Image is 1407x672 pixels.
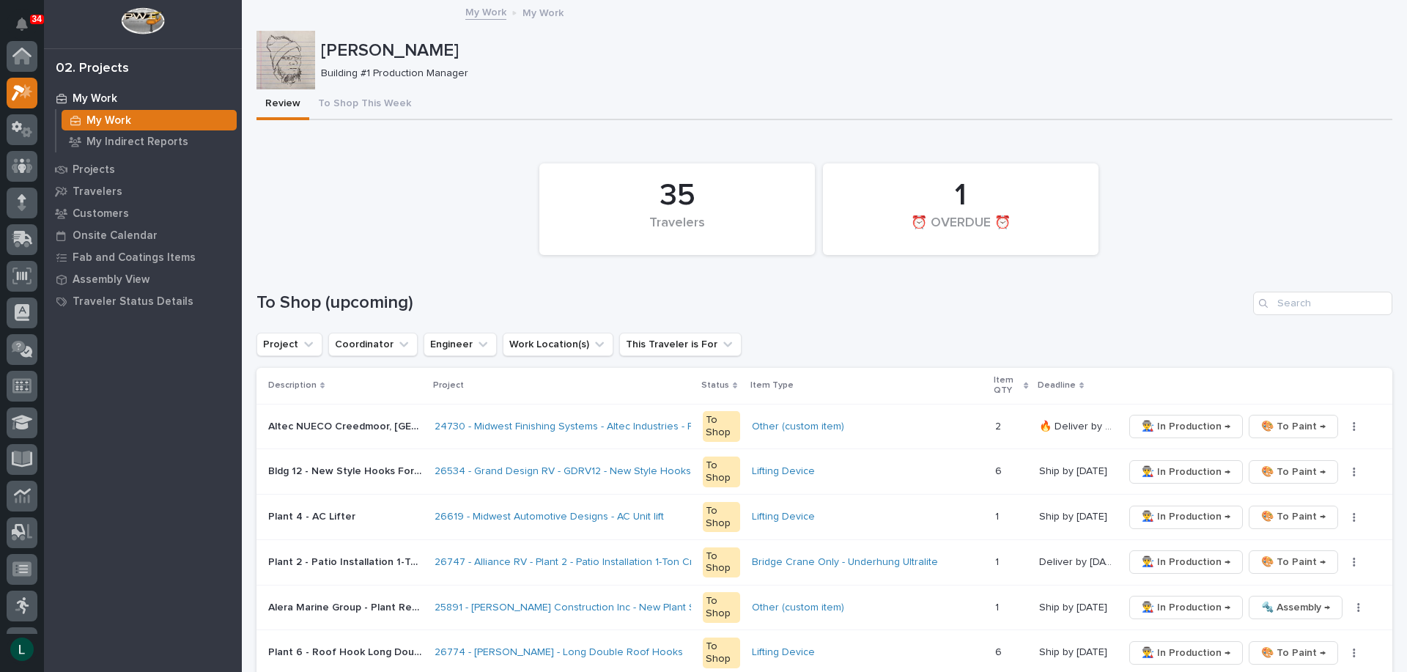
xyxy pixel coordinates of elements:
button: Engineer [424,333,497,356]
a: 26534 - Grand Design RV - GDRV12 - New Style Hooks For Floors Dept [435,465,767,478]
p: Deadline [1038,377,1076,394]
button: Notifications [7,9,37,40]
tr: Alera Marine Group - Plant Restroom Bearing PlatesAlera Marine Group - Plant Restroom Bearing Pla... [256,585,1392,630]
div: 1 [848,177,1074,214]
button: 🎨 To Paint → [1249,641,1338,665]
a: Assembly View [44,268,242,290]
a: Projects [44,158,242,180]
p: 1 [995,553,1002,569]
button: users-avatar [7,634,37,665]
span: 🎨 To Paint → [1261,418,1326,435]
button: 👨‍🏭 In Production → [1129,415,1243,438]
button: 👨‍🏭 In Production → [1129,596,1243,619]
button: 👨‍🏭 In Production → [1129,506,1243,529]
a: 26774 - [PERSON_NAME] - Long Double Roof Hooks [435,646,683,659]
p: Customers [73,207,129,221]
span: 👨‍🏭 In Production → [1142,644,1230,662]
div: ⏰ OVERDUE ⏰ [848,215,1074,246]
p: Project [433,377,464,394]
p: Projects [73,163,115,177]
span: 🎨 To Paint → [1261,508,1326,525]
p: Ship by [DATE] [1039,508,1110,523]
button: Project [256,333,322,356]
a: My Work [44,87,242,109]
p: Item QTY [994,372,1020,399]
a: 26619 - Midwest Automotive Designs - AC Unit lift [435,511,664,523]
button: 🎨 To Paint → [1249,460,1338,484]
a: Lifting Device [752,465,815,478]
a: 24730 - Midwest Finishing Systems - Altec Industries - Primer/Top Coat ERoom [435,421,800,433]
a: Fab and Coatings Items [44,246,242,268]
p: Bldg 12 - New Style Hooks For Floors Dept [268,462,426,478]
input: Search [1253,292,1392,315]
p: Description [268,377,317,394]
tr: Bldg 12 - New Style Hooks For Floors DeptBldg 12 - New Style Hooks For Floors Dept 26534 - Grand ... [256,449,1392,495]
a: 26747 - Alliance RV - Plant 2 - Patio Installation 1-Ton Crane w/ Anver Lifter [435,556,782,569]
button: Review [256,89,309,120]
p: Assembly View [73,273,149,287]
p: Ship by [DATE] [1039,462,1110,478]
span: 🔩 Assembly → [1261,599,1330,616]
p: My Work [522,4,564,20]
p: Plant 4 - AC Lifter [268,508,358,523]
button: 👨‍🏭 In Production → [1129,641,1243,665]
button: 🎨 To Paint → [1249,415,1338,438]
span: 🎨 To Paint → [1261,553,1326,571]
a: Lifting Device [752,646,815,659]
tr: Plant 2 - Patio Installation 1-Ton Crane UH Ultralite BridgePlant 2 - Patio Installation 1-Ton Cr... [256,539,1392,585]
p: 6 [995,462,1005,478]
p: 34 [32,14,42,24]
p: Altec NUECO Creedmoor, NC - Additional Bracing [268,418,426,433]
div: To Shop [703,457,740,487]
img: Workspace Logo [121,7,164,34]
p: 1 [995,599,1002,614]
div: To Shop [703,502,740,533]
a: My Work [56,110,242,130]
p: Onsite Calendar [73,229,158,243]
p: My Indirect Reports [86,136,188,149]
p: 2 [995,418,1004,433]
p: Plant 2 - Patio Installation 1-Ton Crane UH Ultralite Bridge [268,553,426,569]
p: Traveler Status Details [73,295,193,309]
a: Onsite Calendar [44,224,242,246]
a: 25891 - [PERSON_NAME] Construction Inc - New Plant Setup - Mezzanine Project [435,602,813,614]
tr: Plant 4 - AC LifterPlant 4 - AC Lifter 26619 - Midwest Automotive Designs - AC Unit lift To ShopL... [256,495,1392,540]
button: 👨‍🏭 In Production → [1129,550,1243,574]
p: Ship by [DATE] [1039,599,1110,614]
a: Other (custom item) [752,602,844,614]
p: 1 [995,508,1002,523]
h1: To Shop (upcoming) [256,292,1247,314]
div: Notifications34 [18,18,37,41]
p: Deliver by 8/22/25 [1039,553,1115,569]
p: 🔥 Deliver by 8/15/25 [1039,418,1115,433]
span: 👨‍🏭 In Production → [1142,553,1230,571]
p: Plant 6 - Roof Hook Long Double [268,643,426,659]
span: 🎨 To Paint → [1261,463,1326,481]
a: Traveler Status Details [44,290,242,312]
button: Work Location(s) [503,333,613,356]
a: My Work [465,3,506,20]
p: Travelers [73,185,122,199]
span: 👨‍🏭 In Production → [1142,418,1230,435]
div: Travelers [564,215,790,246]
a: Other (custom item) [752,421,844,433]
a: My Indirect Reports [56,131,242,152]
button: To Shop This Week [309,89,420,120]
p: 6 [995,643,1005,659]
button: 🎨 To Paint → [1249,550,1338,574]
div: 35 [564,177,790,214]
p: Status [701,377,729,394]
p: Ship by [DATE] [1039,643,1110,659]
span: 🎨 To Paint → [1261,644,1326,662]
a: Lifting Device [752,511,815,523]
div: To Shop [703,592,740,623]
a: Bridge Crane Only - Underhung Ultralite [752,556,938,569]
p: My Work [86,114,131,128]
div: To Shop [703,638,740,668]
div: To Shop [703,411,740,442]
span: 👨‍🏭 In Production → [1142,599,1230,616]
button: 🔩 Assembly → [1249,596,1343,619]
span: 👨‍🏭 In Production → [1142,508,1230,525]
button: Coordinator [328,333,418,356]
